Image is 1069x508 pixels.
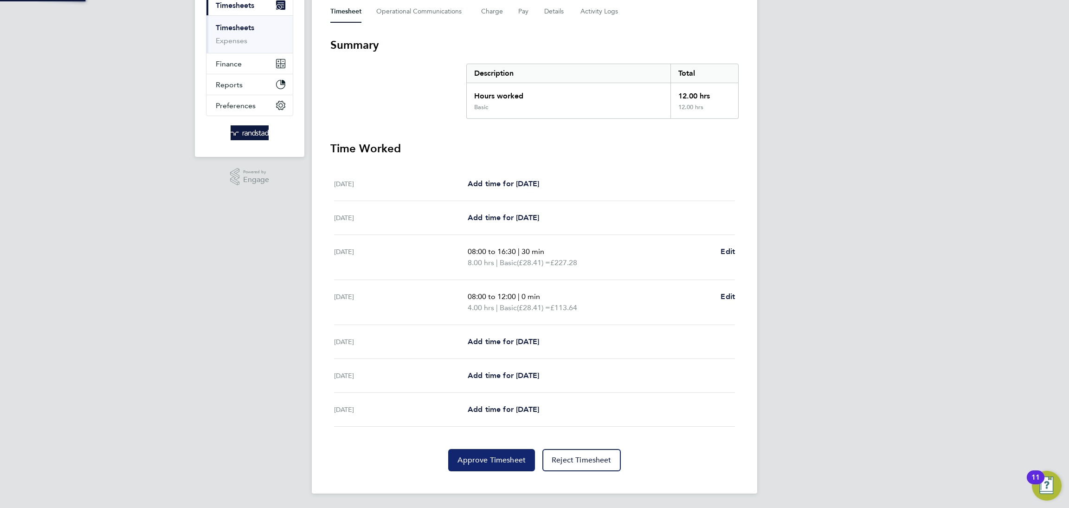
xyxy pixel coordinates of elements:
div: [DATE] [334,370,468,381]
span: 4.00 hrs [468,303,494,312]
span: Engage [243,176,269,184]
button: Charge [481,0,503,23]
a: Timesheets [216,23,254,32]
span: (£28.41) = [517,258,550,267]
button: Activity Logs [580,0,619,23]
div: [DATE] [334,212,468,223]
span: 30 min [522,247,544,256]
span: (£28.41) = [517,303,550,312]
span: 0 min [522,292,540,301]
a: Add time for [DATE] [468,178,539,189]
div: 12.00 hrs [670,83,738,104]
a: Add time for [DATE] [468,370,539,381]
a: Powered byEngage [230,168,270,186]
div: [DATE] [334,178,468,189]
span: Approve Timesheet [457,456,526,465]
span: 08:00 to 16:30 [468,247,516,256]
span: Preferences [216,101,256,110]
div: Basic [474,104,488,111]
span: | [518,292,520,301]
button: Open Resource Center, 11 new notifications [1032,471,1062,501]
span: 08:00 to 12:00 [468,292,516,301]
button: Reject Timesheet [542,449,621,471]
span: Add time for [DATE] [468,371,539,380]
div: [DATE] [334,246,468,268]
div: Total [670,64,738,83]
button: Pay [518,0,529,23]
span: Reports [216,80,243,89]
img: randstad-logo-retina.png [231,125,269,140]
button: Finance [206,53,293,74]
button: Reports [206,74,293,95]
span: £227.28 [550,258,577,267]
span: | [518,247,520,256]
span: 8.00 hrs [468,258,494,267]
span: Add time for [DATE] [468,337,539,346]
section: Timesheet [330,38,739,471]
a: Edit [721,246,735,257]
h3: Time Worked [330,141,739,156]
span: Basic [500,257,517,268]
span: Reject Timesheet [552,456,612,465]
button: Approve Timesheet [448,449,535,471]
a: Add time for [DATE] [468,404,539,415]
a: Add time for [DATE] [468,212,539,223]
span: Add time for [DATE] [468,213,539,222]
a: Add time for [DATE] [468,336,539,347]
span: | [496,258,498,267]
button: Details [544,0,566,23]
div: Summary [466,64,739,119]
button: Preferences [206,95,293,116]
span: Edit [721,292,735,301]
div: [DATE] [334,404,468,415]
div: Description [467,64,670,83]
span: Add time for [DATE] [468,405,539,414]
span: Timesheets [216,1,254,10]
div: Timesheets [206,15,293,53]
span: £113.64 [550,303,577,312]
h3: Summary [330,38,739,52]
button: Operational Communications [376,0,466,23]
a: Edit [721,291,735,302]
div: [DATE] [334,291,468,313]
button: Timesheet [330,0,361,23]
span: Powered by [243,168,269,176]
div: Hours worked [467,83,670,104]
span: | [496,303,498,312]
a: Expenses [216,36,247,45]
a: Go to home page [206,125,293,140]
span: Add time for [DATE] [468,179,539,188]
span: Finance [216,59,242,68]
div: [DATE] [334,336,468,347]
span: Edit [721,247,735,256]
span: Basic [500,302,517,313]
div: 12.00 hrs [670,104,738,118]
div: 11 [1031,477,1040,489]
